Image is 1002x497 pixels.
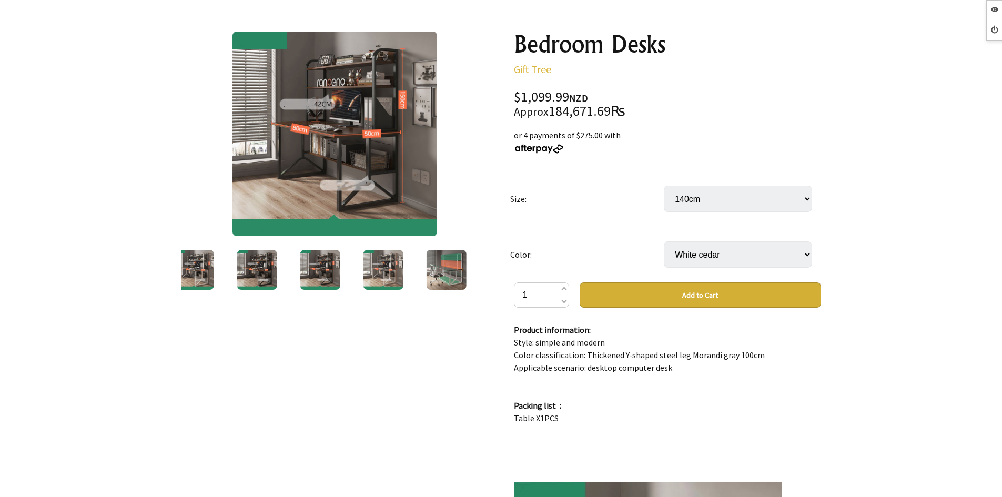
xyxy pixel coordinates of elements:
img: Bedroom Desks [237,250,277,290]
td: Size: [510,171,664,227]
strong: Product information: [514,324,591,335]
div: or 4 payments of $275.00 with [514,129,821,154]
span: NZD [569,92,588,104]
a: Gift Tree [514,63,551,76]
p: Style: simple and modern Color classification: Thickened Y-shaped steel leg Morandi gray 100cm Ap... [514,323,821,437]
div: $1,099.99 184,671.69₨ [514,90,821,118]
img: Bedroom Desks [174,250,214,290]
img: Bedroom Desks [363,250,403,290]
img: Bedroom Desks [300,250,340,290]
button: Add to Cart [580,282,821,308]
img: Afterpay [514,144,564,154]
td: Color: [510,227,664,282]
img: Bedroom Desks [232,32,437,236]
img: Bedroom Desks [426,250,466,290]
strong: Packing list： [514,400,564,411]
small: Approx [514,105,549,119]
h1: Bedroom Desks [514,32,821,57]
